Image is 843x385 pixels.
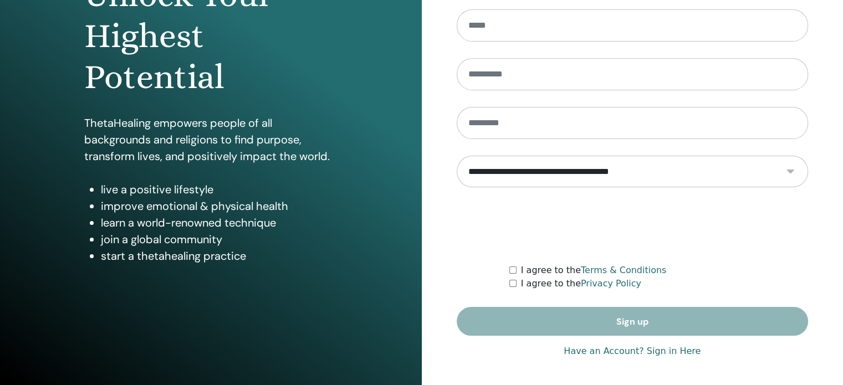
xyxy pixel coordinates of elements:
[101,198,338,214] li: improve emotional & physical health
[521,264,667,277] label: I agree to the
[581,278,641,289] a: Privacy Policy
[101,214,338,231] li: learn a world-renowned technique
[84,115,338,165] p: ThetaHealing empowers people of all backgrounds and religions to find purpose, transform lives, a...
[581,265,666,275] a: Terms & Conditions
[101,231,338,248] li: join a global community
[101,181,338,198] li: live a positive lifestyle
[564,345,701,358] a: Have an Account? Sign in Here
[101,248,338,264] li: start a thetahealing practice
[521,277,641,290] label: I agree to the
[548,204,717,247] iframe: reCAPTCHA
